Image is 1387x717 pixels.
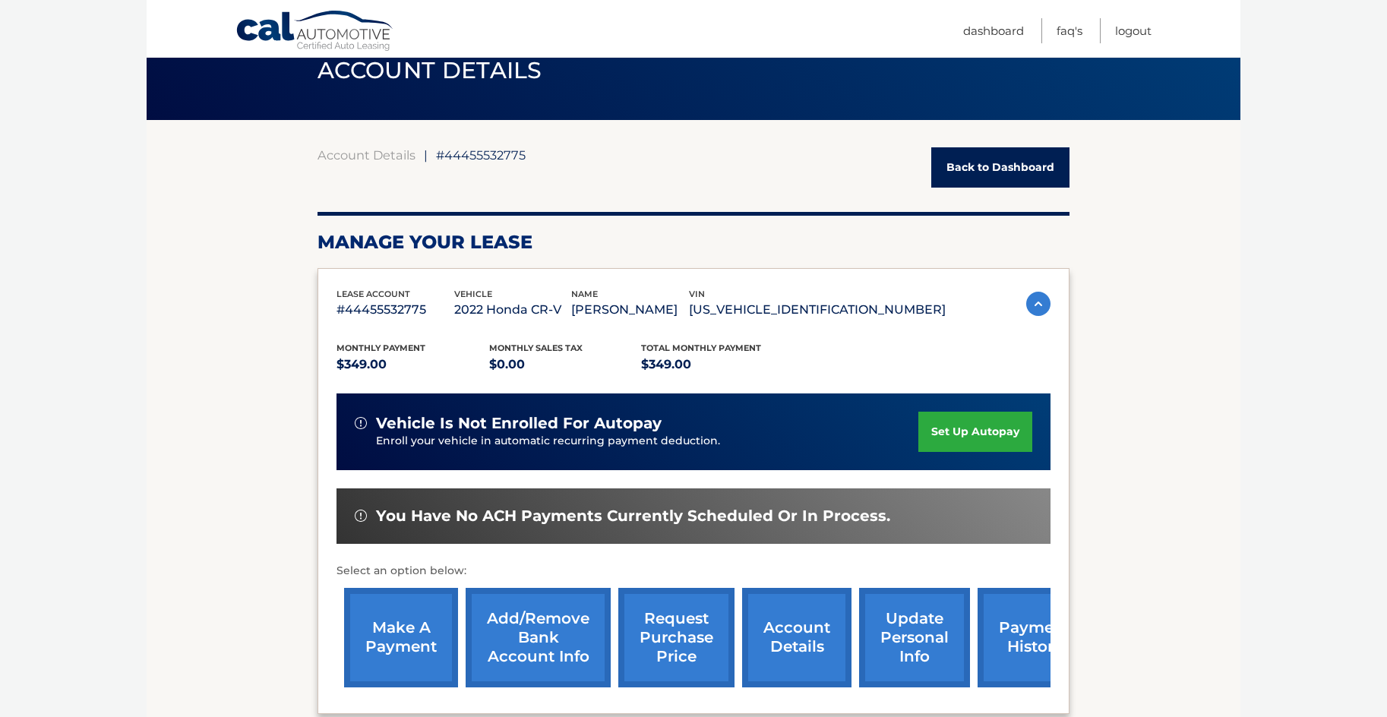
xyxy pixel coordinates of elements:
[742,588,851,687] a: account details
[641,343,761,353] span: Total Monthly Payment
[336,289,410,299] span: lease account
[918,412,1032,452] a: set up autopay
[336,299,454,321] p: #44455532775
[963,18,1024,43] a: Dashboard
[424,147,428,163] span: |
[689,299,946,321] p: [US_VEHICLE_IDENTIFICATION_NUMBER]
[336,562,1051,580] p: Select an option below:
[376,507,890,526] span: You have no ACH payments currently scheduled or in process.
[641,354,794,375] p: $349.00
[489,354,642,375] p: $0.00
[318,231,1069,254] h2: Manage Your Lease
[376,414,662,433] span: vehicle is not enrolled for autopay
[355,510,367,522] img: alert-white.svg
[336,354,489,375] p: $349.00
[571,299,689,321] p: [PERSON_NAME]
[454,299,572,321] p: 2022 Honda CR-V
[376,433,918,450] p: Enroll your vehicle in automatic recurring payment deduction.
[618,588,735,687] a: request purchase price
[318,56,542,84] span: ACCOUNT DETAILS
[1057,18,1082,43] a: FAQ's
[235,10,395,54] a: Cal Automotive
[978,588,1092,687] a: payment history
[466,588,611,687] a: Add/Remove bank account info
[436,147,526,163] span: #44455532775
[489,343,583,353] span: Monthly sales Tax
[336,343,425,353] span: Monthly Payment
[931,147,1069,188] a: Back to Dashboard
[1115,18,1152,43] a: Logout
[454,289,492,299] span: vehicle
[344,588,458,687] a: make a payment
[318,147,415,163] a: Account Details
[355,417,367,429] img: alert-white.svg
[859,588,970,687] a: update personal info
[571,289,598,299] span: name
[689,289,705,299] span: vin
[1026,292,1051,316] img: accordion-active.svg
